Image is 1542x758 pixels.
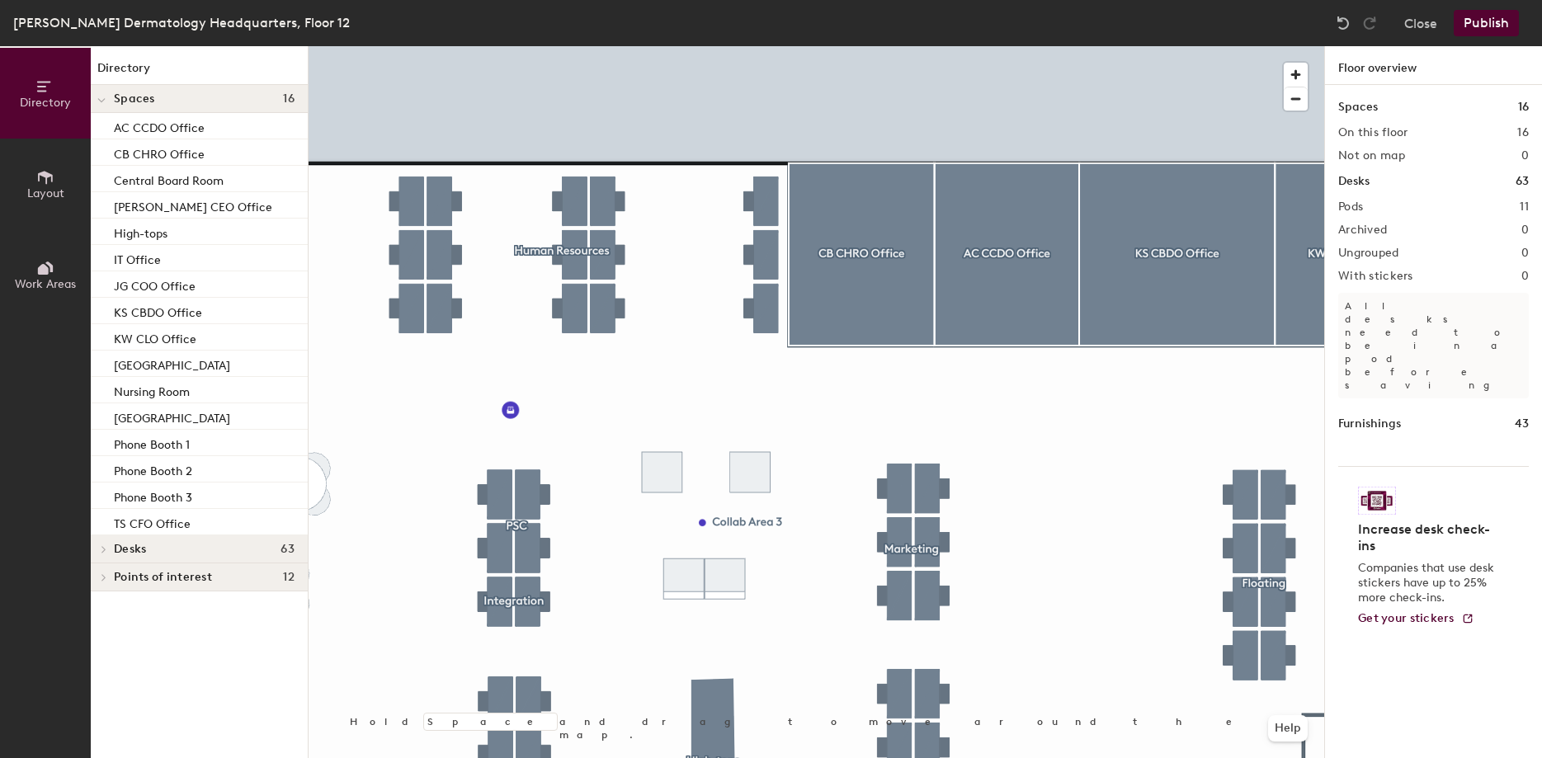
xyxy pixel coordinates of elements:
[114,543,146,556] span: Desks
[1361,15,1378,31] img: Redo
[27,186,64,200] span: Layout
[1325,46,1542,85] h1: Floor overview
[20,96,71,110] span: Directory
[114,486,192,505] p: Phone Booth 3
[1404,10,1437,36] button: Close
[1268,715,1308,742] button: Help
[1517,126,1529,139] h2: 16
[114,92,155,106] span: Spaces
[114,169,224,188] p: Central Board Room
[1338,293,1529,398] p: All desks need to be in a pod before saving
[114,512,191,531] p: TS CFO Office
[1338,224,1387,237] h2: Archived
[114,301,202,320] p: KS CBDO Office
[114,327,196,346] p: KW CLO Office
[1521,224,1529,237] h2: 0
[1521,270,1529,283] h2: 0
[1338,149,1405,162] h2: Not on map
[1515,415,1529,433] h1: 43
[114,116,205,135] p: AC CCDO Office
[114,195,272,214] p: [PERSON_NAME] CEO Office
[1335,15,1351,31] img: Undo
[1338,126,1408,139] h2: On this floor
[114,143,205,162] p: CB CHRO Office
[114,433,190,452] p: Phone Booth 1
[1338,200,1363,214] h2: Pods
[13,12,350,33] div: [PERSON_NAME] Dermatology Headquarters, Floor 12
[1358,521,1499,554] h4: Increase desk check-ins
[283,92,295,106] span: 16
[1516,172,1529,191] h1: 63
[1518,98,1529,116] h1: 16
[1358,611,1455,625] span: Get your stickers
[91,59,308,85] h1: Directory
[15,277,76,291] span: Work Areas
[114,354,230,373] p: [GEOGRAPHIC_DATA]
[1520,200,1529,214] h2: 11
[1338,415,1401,433] h1: Furnishings
[114,407,230,426] p: [GEOGRAPHIC_DATA]
[283,571,295,584] span: 12
[1338,270,1413,283] h2: With stickers
[1358,487,1396,515] img: Sticker logo
[1454,10,1519,36] button: Publish
[114,275,196,294] p: JG COO Office
[1521,247,1529,260] h2: 0
[114,380,190,399] p: Nursing Room
[1358,561,1499,605] p: Companies that use desk stickers have up to 25% more check-ins.
[1338,247,1399,260] h2: Ungrouped
[114,222,167,241] p: High-tops
[114,571,212,584] span: Points of interest
[1338,98,1378,116] h1: Spaces
[1338,172,1370,191] h1: Desks
[1521,149,1529,162] h2: 0
[114,459,192,478] p: Phone Booth 2
[1358,612,1474,626] a: Get your stickers
[281,543,295,556] span: 63
[114,248,161,267] p: IT Office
